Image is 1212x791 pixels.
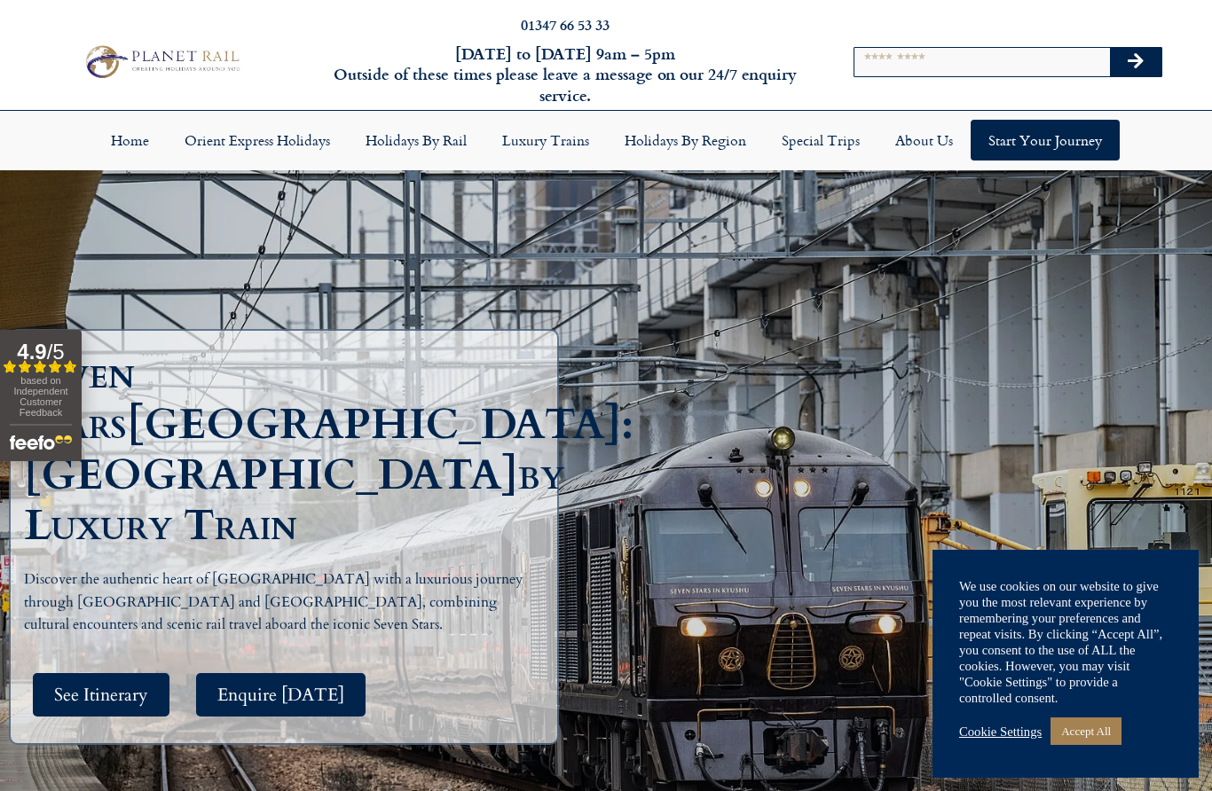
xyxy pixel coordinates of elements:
span: Enquire [DATE] [217,684,344,706]
button: Search [1110,48,1161,76]
a: Home [93,120,167,161]
p: Discover the authentic heart of [GEOGRAPHIC_DATA] with a luxurious journey through [GEOGRAPHIC_DA... [24,568,530,637]
a: Orient Express Holidays [167,120,348,161]
img: Planet Rail Train Holidays Logo [79,42,245,82]
a: Cookie Settings [959,724,1042,740]
div: We use cookies on our website to give you the most relevant experience by remembering your prefer... [959,578,1172,706]
span: See Itinerary [54,684,148,706]
span: by Luxury Train [24,446,564,554]
a: See Itinerary [33,673,169,717]
a: Special Trips [764,120,878,161]
a: Luxury Trains [484,120,607,161]
a: Accept All [1051,717,1121,745]
a: Holidays by Region [607,120,764,161]
a: Holidays by Rail [348,120,484,161]
span: [GEOGRAPHIC_DATA] [24,446,518,504]
a: About Us [878,120,971,161]
nav: Menu [9,120,1203,161]
a: Start your Journey [971,120,1120,161]
a: 01347 66 53 33 [521,14,610,35]
span: [GEOGRAPHIC_DATA]: [127,395,634,453]
a: Enquire [DATE] [196,673,366,717]
h6: [DATE] to [DATE] 9am – 5pm Outside of these times please leave a message on our 24/7 enquiry serv... [327,43,803,106]
h1: Seven Stars [24,349,531,551]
